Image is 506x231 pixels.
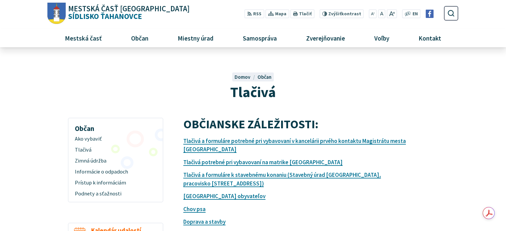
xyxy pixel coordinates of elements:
[294,29,357,47] a: Zverejňovanie
[407,29,453,47] a: Kontakt
[378,9,385,18] button: Nastaviť pôvodnú veľkosť písma
[235,74,257,80] a: Domov
[230,83,276,101] span: Tlačivá
[183,192,265,200] a: [GEOGRAPHIC_DATA] obyvateľov
[240,29,279,47] span: Samospráva
[71,120,160,134] h3: Občan
[75,188,156,199] span: Podnety a sťažnosti
[165,29,226,47] a: Miestny úrad
[66,5,190,20] span: Sídlisko Ťahanovce
[75,156,156,167] span: Zimná údržba
[71,145,160,156] a: Tlačivá
[265,9,289,18] a: Mapa
[416,29,444,47] span: Kontakt
[48,3,190,24] a: Logo Sídlisko Ťahanovce, prejsť na domovskú stránku.
[411,11,420,18] a: EN
[319,9,364,18] button: Zvýšiťkontrast
[71,134,160,145] a: Ako vybaviť
[71,167,160,177] a: Informácie o odpadoch
[175,29,216,47] span: Miestny úrad
[183,171,381,187] a: Tlačivá a formuláre k stavebnému konaniu (Stavebný úrad [GEOGRAPHIC_DATA], pracovisko [STREET_ADD...
[245,9,264,18] a: RSS
[362,29,402,47] a: Voľby
[75,167,156,177] span: Informácie o odpadoch
[183,218,226,225] a: Doprava a stavby
[231,29,289,47] a: Samospráva
[425,10,434,18] img: Prejsť na Facebook stránku
[183,205,206,213] a: Chov psa
[183,159,343,166] a: Tlačivá potrebné pri vybavovaní na matrike [GEOGRAPHIC_DATA]
[253,11,261,18] span: RSS
[183,137,406,153] a: Tlačivá a formuláre potrebné pri vybavovaní v kancelárii prvého kontaktu Magistrátu mesta [GEOGRA...
[275,11,286,18] span: Mapa
[299,11,312,17] span: Tlačiť
[68,5,190,13] span: Mestská časť [GEOGRAPHIC_DATA]
[290,9,314,18] button: Tlačiť
[413,11,418,18] span: EN
[53,29,114,47] a: Mestská časť
[235,74,251,80] span: Domov
[303,29,347,47] span: Zverejňovanie
[71,188,160,199] a: Podnety a sťažnosti
[183,116,318,132] strong: OBČIANSKE ZÁLEŽITOSTI:
[71,156,160,167] a: Zimná údržba
[328,11,361,17] span: kontrast
[328,11,341,17] span: Zvýšiť
[75,134,156,145] span: Ako vybaviť
[369,9,377,18] button: Zmenšiť veľkosť písma
[48,3,66,24] img: Prejsť na domovskú stránku
[71,177,160,188] a: Prístup k informáciám
[62,29,104,47] span: Mestská časť
[128,29,151,47] span: Občan
[372,29,392,47] span: Voľby
[387,9,397,18] button: Zväčšiť veľkosť písma
[75,145,156,156] span: Tlačivá
[257,74,271,80] a: Občan
[75,177,156,188] span: Prístup k informáciám
[119,29,160,47] a: Občan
